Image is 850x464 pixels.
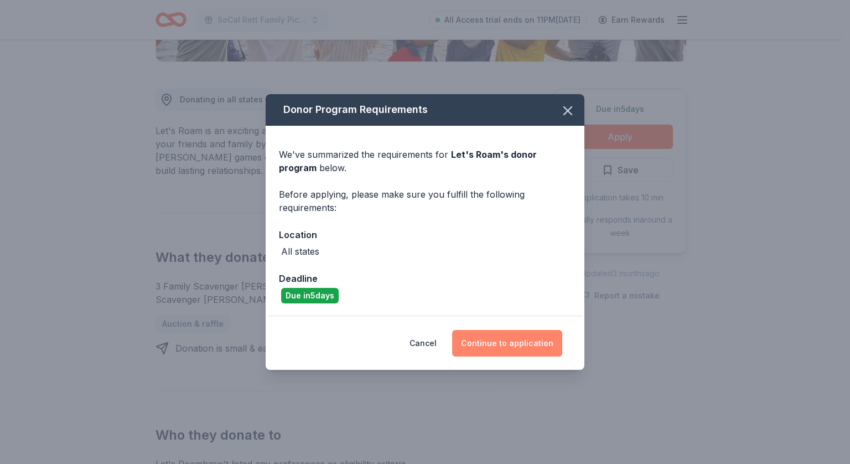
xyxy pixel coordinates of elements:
[279,148,571,174] div: We've summarized the requirements for below.
[279,271,571,286] div: Deadline
[279,188,571,214] div: Before applying, please make sure you fulfill the following requirements:
[281,288,339,303] div: Due in 5 days
[279,228,571,242] div: Location
[410,330,437,357] button: Cancel
[281,245,319,258] div: All states
[452,330,562,357] button: Continue to application
[266,94,584,126] div: Donor Program Requirements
